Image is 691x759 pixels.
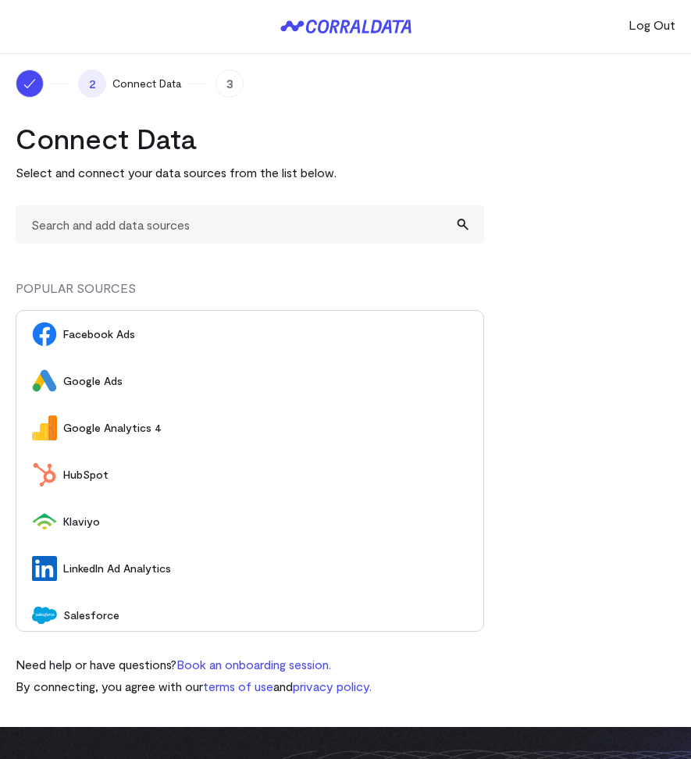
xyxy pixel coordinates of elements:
span: Google Ads [63,373,468,389]
img: Google Analytics 4 [32,415,57,440]
img: Google Ads [32,369,57,394]
span: LinkedIn Ad Analytics [63,561,468,576]
span: Salesforce [63,608,468,623]
span: 3 [215,69,244,98]
p: By connecting, you agree with our and [16,677,372,696]
button: Log Out [629,16,675,34]
img: ico-check-white-5ff98cb1.svg [22,76,37,91]
span: Facebook Ads [63,326,468,342]
span: 2 [78,69,106,98]
img: Facebook Ads [32,322,57,347]
img: Salesforce [32,603,57,628]
img: LinkedIn Ad Analytics [32,556,57,581]
span: Connect Data [112,76,181,91]
input: Search and add data sources [16,205,484,244]
span: Google Analytics 4 [63,420,468,436]
img: HubSpot [32,462,57,487]
p: Need help or have questions? [16,655,372,674]
a: privacy policy. [293,679,372,693]
span: Klaviyo [63,514,468,529]
span: HubSpot [63,467,468,483]
a: Book an onboarding session. [176,657,331,672]
img: Klaviyo [32,509,57,534]
a: terms of use [203,679,273,693]
div: POPULAR SOURCES [16,279,484,310]
p: Select and connect your data sources from the list below. [16,163,484,182]
h2: Connect Data [16,121,484,155]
